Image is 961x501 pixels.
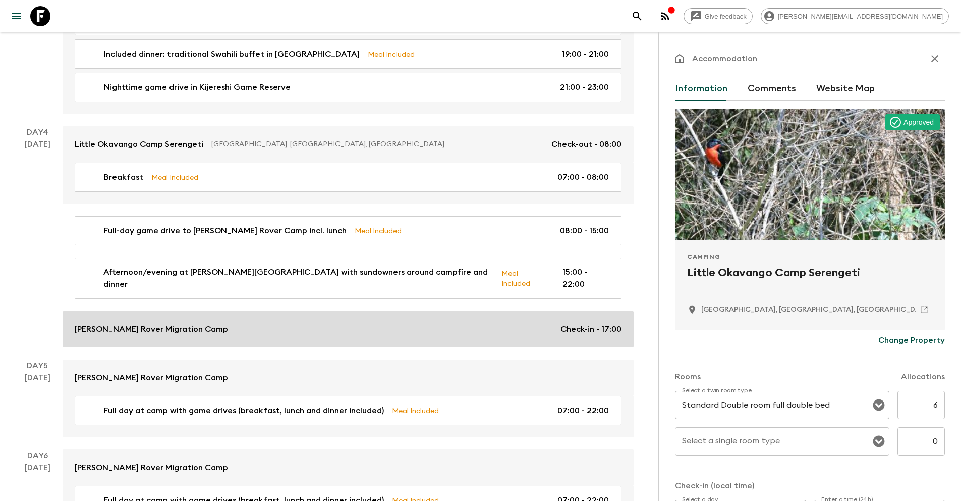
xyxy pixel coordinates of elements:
[551,138,621,151] p: Check-out - 08:00
[211,139,543,149] p: [GEOGRAPHIC_DATA], [GEOGRAPHIC_DATA], [GEOGRAPHIC_DATA]
[684,8,753,24] a: Give feedback
[368,48,415,60] p: Meal Included
[562,48,609,60] p: 19:00 - 21:00
[75,163,621,192] a: BreakfastMeal Included07:00 - 08:00
[104,48,360,60] p: Included dinner: traditional Swahili buffet in [GEOGRAPHIC_DATA]
[560,225,609,237] p: 08:00 - 15:00
[12,126,63,138] p: Day 4
[75,396,621,425] a: Full day at camp with game drives (breakfast, lunch and dinner included)Meal Included07:00 - 22:00
[63,360,634,396] a: [PERSON_NAME] Rover Migration Camp
[901,371,945,383] p: Allocations
[699,13,752,20] span: Give feedback
[701,305,931,315] p: Bariadi, Tanzania, United Republic of
[104,171,143,183] p: Breakfast
[878,330,945,350] button: Change Property
[63,449,634,486] a: [PERSON_NAME] Rover Migration Camp
[355,225,402,236] p: Meal Included
[75,258,621,299] a: Afternoon/evening at [PERSON_NAME][GEOGRAPHIC_DATA] with sundowners around campfire and dinnerMea...
[675,371,701,383] p: Rooms
[816,77,875,101] button: Website Map
[75,138,203,151] p: Little Okavango Camp Serengeti
[761,8,949,24] div: [PERSON_NAME][EMAIL_ADDRESS][DOMAIN_NAME]
[75,372,228,384] p: [PERSON_NAME] Rover Migration Camp
[557,171,609,183] p: 07:00 - 08:00
[25,372,50,437] div: [DATE]
[12,449,63,462] p: Day 6
[675,109,945,240] div: Photo of Little Okavango Camp Serengeti
[878,334,945,346] p: Change Property
[104,225,347,237] p: Full-day game drive to [PERSON_NAME] Rover Camp incl. lunch
[627,6,647,26] button: search adventures
[392,405,439,416] p: Meal Included
[557,405,609,417] p: 07:00 - 22:00
[104,405,384,417] p: Full day at camp with game drives (breakfast, lunch and dinner included)
[675,77,727,101] button: Information
[63,126,634,163] a: Little Okavango Camp Serengeti[GEOGRAPHIC_DATA], [GEOGRAPHIC_DATA], [GEOGRAPHIC_DATA]Check-out - ...
[692,53,757,65] p: Accommodation
[872,398,886,412] button: Open
[6,6,26,26] button: menu
[103,266,494,290] p: Afternoon/evening at [PERSON_NAME][GEOGRAPHIC_DATA] with sundowners around campfire and dinner
[687,253,720,261] span: Camping
[75,216,621,245] a: Full-day game drive to [PERSON_NAME] Rover Camp incl. lunchMeal Included08:00 - 15:00
[675,480,945,492] p: Check-in (local time)
[501,268,546,289] p: Meal Included
[687,265,933,297] h2: Little Okavango Camp Serengeti
[903,117,934,127] p: Approved
[562,266,609,290] p: 15:00 - 22:00
[63,311,634,347] a: [PERSON_NAME] Rover Migration CampCheck-in - 17:00
[104,81,291,93] p: Nighttime game drive in Kijereshi Game Reserve
[75,462,228,474] p: [PERSON_NAME] Rover Migration Camp
[151,172,198,183] p: Meal Included
[25,138,50,347] div: [DATE]
[75,73,621,102] a: Nighttime game drive in Kijereshi Game Reserve21:00 - 23:00
[560,81,609,93] p: 21:00 - 23:00
[872,434,886,448] button: Open
[75,39,621,69] a: Included dinner: traditional Swahili buffet in [GEOGRAPHIC_DATA]Meal Included19:00 - 21:00
[748,77,796,101] button: Comments
[560,323,621,335] p: Check-in - 17:00
[772,13,948,20] span: [PERSON_NAME][EMAIL_ADDRESS][DOMAIN_NAME]
[75,323,228,335] p: [PERSON_NAME] Rover Migration Camp
[12,360,63,372] p: Day 5
[682,386,752,395] label: Select a twin room type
